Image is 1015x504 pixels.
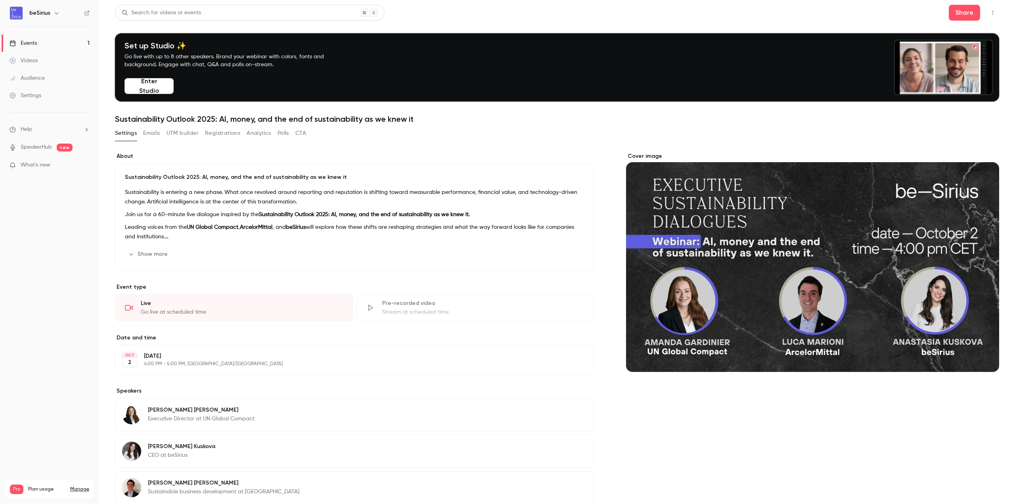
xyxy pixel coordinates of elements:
[115,387,594,395] label: Speakers
[122,442,141,461] img: Anastasia Kuskova
[10,7,23,19] img: beSirius
[10,74,45,82] div: Audience
[10,92,41,100] div: Settings
[382,299,585,307] div: Pre-recorded video
[205,127,240,140] button: Registrations
[28,486,65,493] span: Plan usage
[115,294,353,321] div: LiveGo live at scheduled time
[240,224,272,230] strong: ArcelorMittal
[949,5,980,21] button: Share
[144,352,552,360] p: [DATE]
[125,188,584,207] p: Sustainability is entering a new phase. What once revolved around reporting and reputation is shi...
[21,161,50,169] span: What's new
[10,39,37,47] div: Events
[148,488,299,496] p: Sustainable business development at [GEOGRAPHIC_DATA]
[10,485,23,494] span: Pro
[125,248,172,261] button: Show more
[125,210,584,219] p: Join us for a 60-minute live dialogue inspired by the
[115,334,594,342] label: Date and time
[626,152,999,160] label: Cover image
[10,57,38,65] div: Videos
[295,127,306,140] button: CTA
[148,479,299,487] p: [PERSON_NAME] [PERSON_NAME]
[148,415,255,423] p: Executive Director at UN Global Compact
[148,443,215,450] p: [PERSON_NAME] Kuskova
[141,308,343,316] div: Go live at scheduled time
[115,114,999,124] h1: Sustainability Outlook 2025: AI, money, and the end of sustainability as we knew it
[122,478,141,497] img: Luca Marioni
[148,451,215,459] p: CEO at beSirius
[167,127,199,140] button: UTM builder
[115,127,137,140] button: Settings
[57,144,73,151] span: new
[115,152,594,160] label: About
[125,173,584,181] p: Sustainability Outlook 2025: AI, money, and the end of sustainability as we knew it
[124,41,343,50] h4: Set up Studio ✨
[128,358,131,366] p: 2
[187,224,238,230] strong: UN Global Compact
[626,152,999,372] section: Cover image
[124,53,343,69] p: Go live with up to 8 other speakers. Brand your webinar with colors, fonts and background. Engage...
[29,9,50,17] h6: beSirius
[286,224,306,230] strong: beSirius
[124,78,174,94] button: Enter Studio
[115,283,594,291] p: Event type
[115,435,594,468] div: Anastasia Kuskova[PERSON_NAME] KuskovaCEO at beSirius
[144,361,552,367] p: 4:00 PM - 5:00 PM, [GEOGRAPHIC_DATA]/[GEOGRAPHIC_DATA]
[122,9,201,17] div: Search for videos or events
[143,127,160,140] button: Emails
[10,125,90,134] li: help-dropdown-opener
[247,127,271,140] button: Analytics
[123,353,137,358] div: OCT
[122,405,141,424] img: Amanda Gardiner
[21,143,52,151] a: SpeakerHub
[70,486,89,493] a: Manage
[382,308,585,316] div: Stream at scheduled time
[141,299,343,307] div: Live
[115,398,594,431] div: Amanda Gardiner[PERSON_NAME] [PERSON_NAME]Executive Director at UN Global Compact
[259,212,470,217] strong: Sustainability Outlook 2025: AI, money, and the end of sustainability as we knew it.
[356,294,595,321] div: Pre-recorded videoStream at scheduled time
[21,125,32,134] span: Help
[278,127,289,140] button: Polls
[125,222,584,241] p: Leading voices from the , , and will explore how these shifts are reshaping strategies and what t...
[148,406,255,414] p: [PERSON_NAME] [PERSON_NAME]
